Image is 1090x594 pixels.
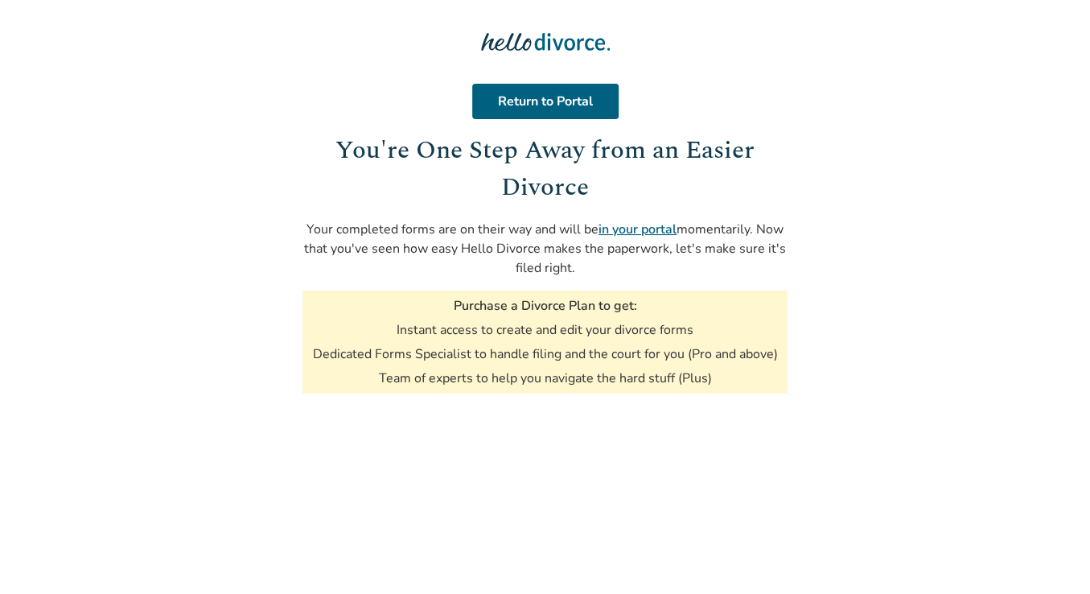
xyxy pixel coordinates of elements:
[379,369,712,387] li: Team of experts to help you navigate the hard stuff (Plus)
[397,321,693,339] li: Instant access to create and edit your divorce forms
[302,132,788,207] h1: You're One Step Away from an Easier Divorce
[598,221,677,238] a: in your portal
[313,345,778,363] li: Dedicated Forms Specialist to handle filing and the court for you (Pro and above)
[481,26,610,58] img: Hello Divorce Logo
[472,84,619,119] a: Return to Portal
[302,220,788,278] p: Your completed forms are on their way and will be momentarily. Now that you've seen how easy Hell...
[454,297,637,315] h3: Purchase a Divorce Plan to get:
